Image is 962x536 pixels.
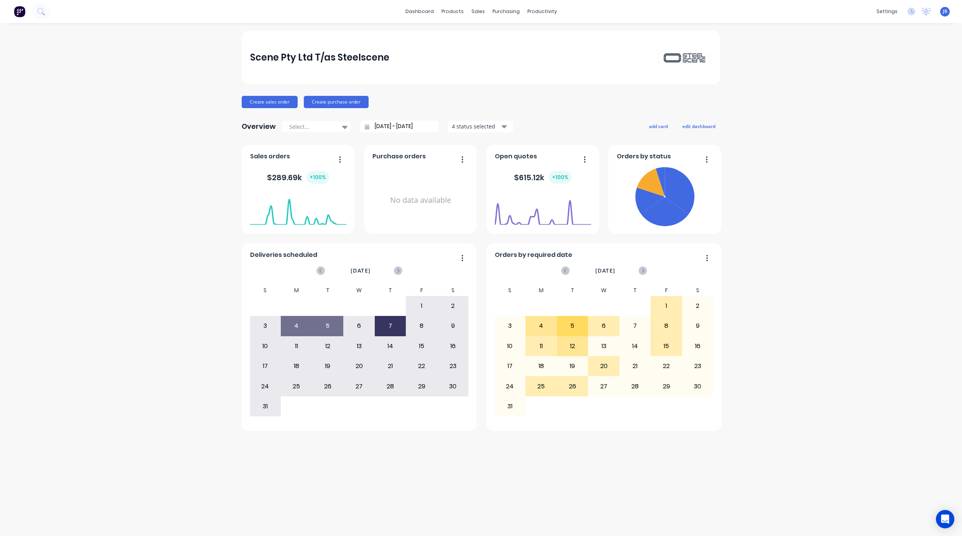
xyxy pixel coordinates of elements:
div: No data available [372,164,469,237]
div: 2 [438,296,468,316]
div: 17 [250,357,281,376]
div: 22 [651,357,682,376]
div: T [375,285,406,296]
div: 5 [313,316,343,335]
div: 12 [313,337,343,356]
div: 2 [682,296,713,316]
div: 7 [620,316,651,335]
div: 30 [438,377,468,396]
div: purchasing [489,6,524,17]
div: T [557,285,588,296]
div: 7 [375,316,406,335]
div: 15 [651,337,682,356]
div: 26 [313,377,343,396]
span: Open quotes [495,152,537,161]
div: 6 [588,316,619,335]
div: 6 [344,316,374,335]
div: 28 [375,377,406,396]
div: S [437,285,469,296]
div: 21 [375,357,406,376]
div: Open Intercom Messenger [936,510,954,528]
span: Orders by status [617,152,671,161]
div: S [682,285,713,296]
div: 10 [250,337,281,356]
div: 11 [281,337,312,356]
div: 22 [406,357,437,376]
div: $ 289.69k [267,171,329,184]
div: 23 [682,357,713,376]
div: 15 [406,337,437,356]
div: 21 [620,357,651,376]
div: M [281,285,312,296]
button: edit dashboard [677,121,720,131]
div: products [438,6,468,17]
div: 8 [651,316,682,335]
div: 20 [344,357,374,376]
span: Deliveries scheduled [250,250,317,260]
div: 5 [557,316,588,335]
div: 20 [588,357,619,376]
div: + 100 % [549,171,572,184]
img: Factory [14,6,25,17]
div: 24 [250,377,281,396]
div: 4 status selected [452,122,500,130]
div: sales [468,6,489,17]
div: 1 [406,296,437,316]
button: add card [644,121,673,131]
div: 14 [375,337,406,356]
div: 16 [438,337,468,356]
div: 31 [250,397,281,416]
div: 27 [588,377,619,396]
div: 8 [406,316,437,335]
div: 12 [557,337,588,356]
div: 29 [651,377,682,396]
div: 14 [620,337,651,356]
div: 30 [682,377,713,396]
div: 29 [406,377,437,396]
span: [DATE] [595,266,615,275]
div: $ 615.12k [514,171,572,184]
div: + 100 % [306,171,329,184]
div: 25 [281,377,312,396]
span: [DATE] [351,266,371,275]
div: Overview [242,119,276,134]
span: Purchase orders [372,152,426,161]
div: F [406,285,437,296]
div: 24 [495,377,525,396]
div: settings [873,6,901,17]
div: 10 [495,337,525,356]
div: Scene Pty Ltd T/as Steelscene [250,50,389,65]
div: T [312,285,344,296]
div: 17 [495,357,525,376]
div: 3 [250,316,281,335]
span: Orders by required date [495,250,572,260]
div: 25 [526,377,557,396]
div: 28 [620,377,651,396]
div: 13 [588,337,619,356]
div: productivity [524,6,561,17]
div: 4 [526,316,557,335]
div: 26 [557,377,588,396]
div: 4 [281,316,312,335]
div: 1 [651,296,682,316]
div: M [525,285,557,296]
div: 3 [495,316,525,335]
div: 9 [438,316,468,335]
span: Sales orders [250,152,290,161]
div: 19 [557,357,588,376]
button: Create sales order [242,96,298,108]
div: 18 [526,357,557,376]
div: S [494,285,526,296]
div: T [619,285,651,296]
div: F [651,285,682,296]
div: 31 [495,397,525,416]
a: dashboard [402,6,438,17]
div: S [250,285,281,296]
button: 4 status selected [448,121,513,132]
div: 9 [682,316,713,335]
div: 23 [438,357,468,376]
div: 11 [526,337,557,356]
div: W [588,285,619,296]
button: Create purchase order [304,96,369,108]
div: 19 [313,357,343,376]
